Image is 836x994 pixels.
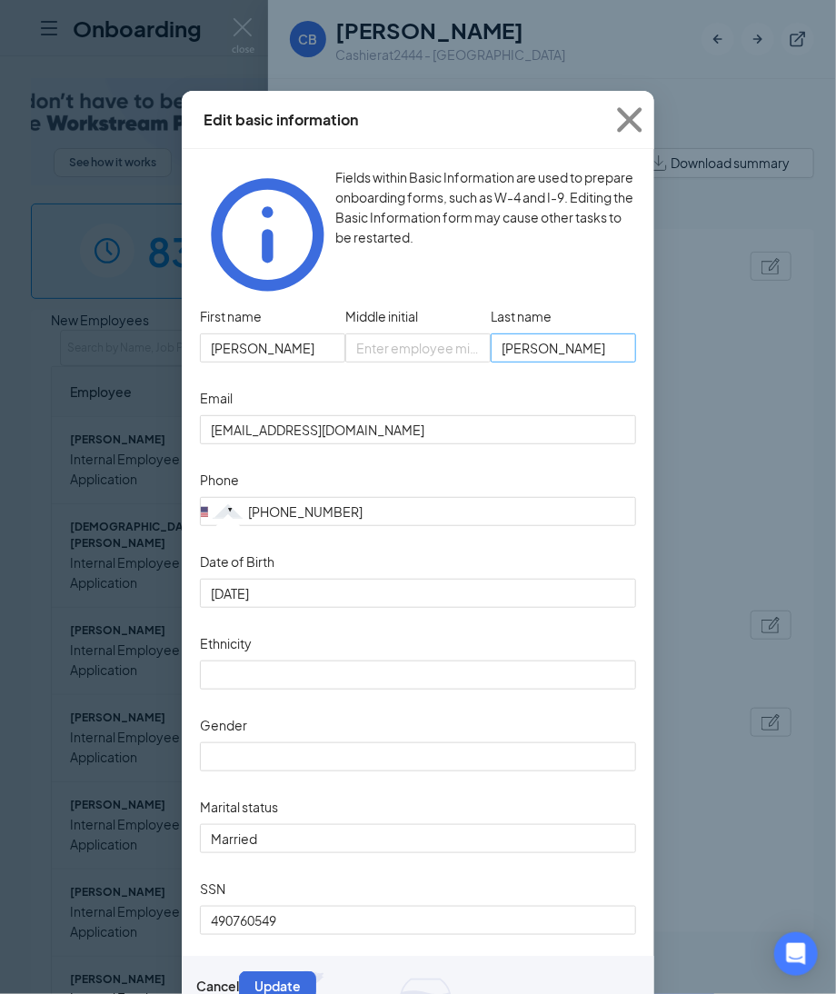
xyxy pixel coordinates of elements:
[345,333,491,363] input: Enter employee middle initial
[200,633,252,653] label: Ethnicity
[211,583,622,603] input: Date of Birth
[200,797,278,817] label: Marital status
[200,906,636,935] input: SSN
[200,333,345,363] input: Enter employee first name
[345,306,418,326] span: Middle initial
[491,333,636,363] input: Enter employee last name
[200,167,335,303] svg: Info
[200,715,247,735] label: Gender
[211,825,257,852] span: Married
[200,306,262,326] span: First name
[491,306,552,326] span: Last name
[200,552,274,572] label: Date of Birth
[200,879,225,899] label: SSN
[774,932,818,976] div: Open Intercom Messenger
[200,497,636,526] input: (201) 555-0123
[201,498,243,525] div: United States: +1
[605,91,654,149] button: Close
[204,110,358,130] div: Edit basic information
[200,470,239,490] label: Phone
[335,169,633,245] span: Fields within Basic Information are used to prepare onboarding forms, such as W-4 and I-9. Editin...
[605,95,654,144] svg: Cross
[200,415,636,444] input: Email
[200,388,233,408] label: Email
